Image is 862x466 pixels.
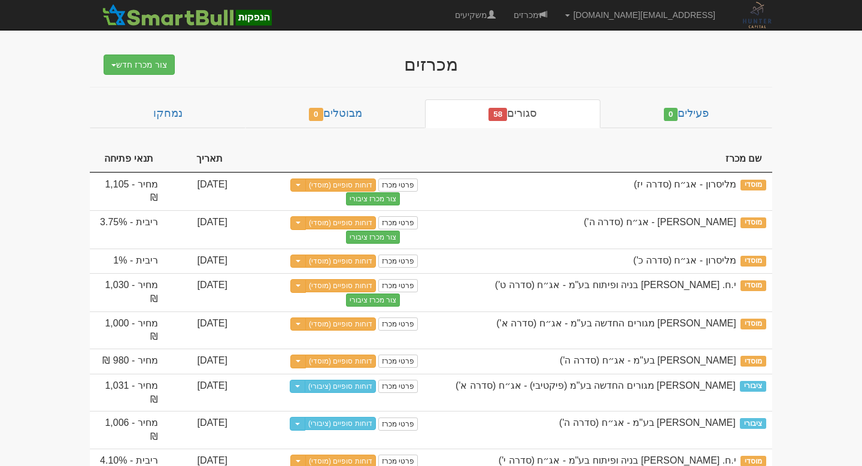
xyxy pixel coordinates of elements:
[309,108,323,121] span: 0
[90,146,164,173] th: תנאי פתיחה
[425,99,600,128] a: סגורים
[378,216,418,229] a: פרטי מכרז
[305,355,376,368] a: דוחות סופיים (מוסדי)
[305,317,376,331] a: דוחות סופיים (מוסדי)
[305,255,376,268] a: דוחות סופיים (מוסדי)
[164,349,233,374] td: [DATE]
[378,279,418,292] a: פרטי מכרז
[164,146,233,173] th: תאריך
[634,179,736,189] span: מליסרון - אג״ח (סדרה יז)
[740,356,766,367] span: מוסדי
[740,381,766,392] span: ציבורי
[600,99,772,128] a: פעילים
[90,311,164,349] td: מחיר - 1,000 ₪
[740,418,766,429] span: ציבורי
[305,417,376,430] a: דוחות סופיים (ציבורי)
[104,55,175,75] button: צור מכרז חדש
[584,217,736,227] span: קרדן ישראל - אג״ח (סדרה ה')
[378,355,418,368] a: פרטי מכרז
[90,349,164,374] td: מחיר - 980 ₪
[499,455,736,465] span: י.ח. דמרי בניה ופיתוח בע"מ - אג״ח (סדרה י')
[456,380,736,391] span: אלעד ישראל מגורים החדשה בע"מ (פיקטיבי) - אג״ח (סדרה א')
[164,249,233,274] td: [DATE]
[164,311,233,349] td: [DATE]
[740,319,766,329] span: מוסדי
[740,256,766,267] span: מוסדי
[90,273,164,311] td: מחיר - 1,030 ₪
[164,273,233,311] td: [DATE]
[378,178,418,192] a: פרטי מכרז
[346,192,400,205] button: צור מכרז ציבורי
[378,417,418,431] a: פרטי מכרז
[164,411,233,449] td: [DATE]
[305,279,376,292] a: דוחות סופיים (מוסדי)
[198,55,664,74] div: מכרזים
[560,355,736,365] span: קרדן ישראל בע"מ - אג״ח (סדרה ה')
[90,99,245,128] a: נמחקו
[496,318,736,328] span: אלעד ישראל מגורים החדשה בע"מ - אג״ח (סדרה א')
[245,99,425,128] a: מבוטלים
[633,255,736,265] span: מליסרון - אג״ח (סדרה כ')
[99,3,275,27] img: סמארטבול - מערכת לניהול הנפקות
[424,146,772,173] th: שם מכרז
[346,293,400,307] button: צור מכרז ציבורי
[164,374,233,411] td: [DATE]
[378,380,418,393] a: פרטי מכרז
[305,380,376,393] a: דוחות סופיים (ציבורי)
[740,180,766,190] span: מוסדי
[378,255,418,268] a: פרטי מכרז
[740,280,766,291] span: מוסדי
[305,178,376,192] a: דוחות סופיים (מוסדי)
[495,280,736,290] span: י.ח. דמרי בניה ופיתוח בע"מ - אג״ח (סדרה ט')
[378,317,418,331] a: פרטי מכרז
[305,216,376,229] a: דוחות סופיים (מוסדי)
[90,374,164,411] td: מחיר - 1,031 ₪
[559,417,736,428] span: קרדן ישראל בע"מ - אג״ח (סדרה ה')
[164,210,233,249] td: [DATE]
[90,210,164,249] td: ריבית - 3.75%
[740,217,766,228] span: מוסדי
[488,108,507,121] span: 58
[346,231,400,244] button: צור מכרז ציבורי
[90,249,164,274] td: ריבית - 1%
[90,173,164,211] td: מחיר - 1,105 ₪
[664,108,678,121] span: 0
[164,173,233,211] td: [DATE]
[90,411,164,449] td: מחיר - 1,006 ₪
